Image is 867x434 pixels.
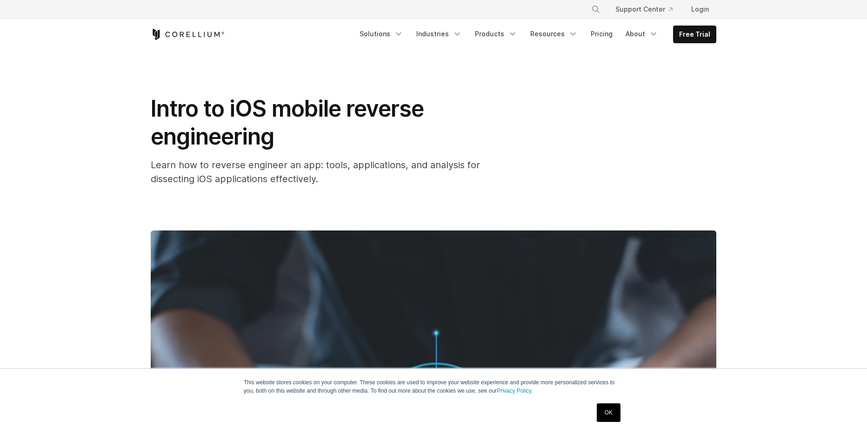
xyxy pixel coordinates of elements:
[354,26,716,43] div: Navigation Menu
[244,378,623,395] p: This website stores cookies on your computer. These cookies are used to improve your website expe...
[674,26,716,43] a: Free Trial
[411,26,467,42] a: Industries
[151,95,424,150] span: Intro to iOS mobile reverse engineering
[354,26,409,42] a: Solutions
[585,26,618,42] a: Pricing
[151,159,480,184] span: Learn how to reverse engineer an app: tools, applications, and analysis for dissecting iOS applic...
[620,26,664,42] a: About
[525,26,583,42] a: Resources
[580,1,716,18] div: Navigation Menu
[151,29,225,40] a: Corellium Home
[597,403,620,422] a: OK
[497,388,533,394] a: Privacy Policy.
[469,26,523,42] a: Products
[684,1,716,18] a: Login
[608,1,680,18] a: Support Center
[587,1,604,18] button: Search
